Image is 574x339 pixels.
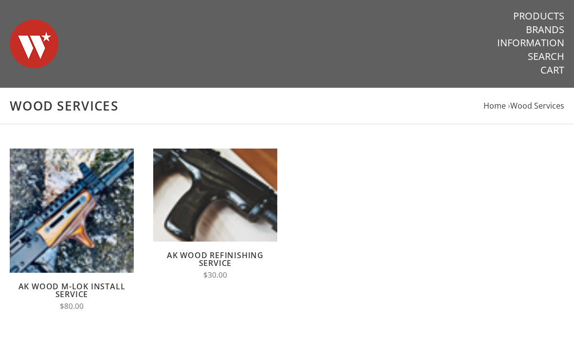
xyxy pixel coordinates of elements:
[167,250,264,268] a: AK Wood Refinishing Service
[153,149,277,242] img: AK Wood Refinishing Service
[10,149,134,273] img: AK Wood M-LOK Install Service
[484,100,506,111] a: Home
[60,301,84,311] span: $80.00
[540,64,564,76] a: Cart
[18,281,126,300] a: AK Wood M-LOK Install Service
[497,37,564,49] a: Information
[510,100,564,111] a: Wood Services
[513,10,564,22] a: Products
[10,98,564,114] h1: Wood Services
[528,50,564,63] a: Search
[526,23,564,36] a: Brands
[203,270,227,280] span: $30.00
[10,10,58,78] img: Warsaw Wood Co.
[508,99,564,113] li: ›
